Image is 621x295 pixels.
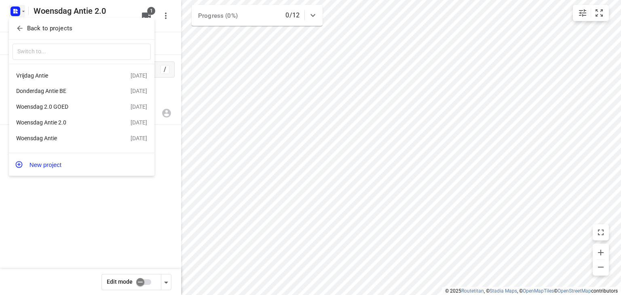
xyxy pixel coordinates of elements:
div: Woensdag 2.0 GOED [16,103,109,110]
button: New project [9,156,154,173]
div: Donderdag Antie BE[DATE] [9,83,154,99]
p: Back to projects [27,24,72,33]
div: Woensdag Antie[DATE] [9,131,154,146]
div: Woensdag 2.0 GOED[DATE] [9,99,154,115]
div: [DATE] [131,72,147,79]
div: [DATE] [131,119,147,126]
div: Woensdag Antie 2.0 [16,119,109,126]
input: Switch to... [13,44,151,60]
div: Vrijdag Antie[DATE] [9,67,154,83]
div: Donderdag Antie BE [16,88,109,94]
div: [DATE] [131,135,147,141]
div: Woensdag Antie 2.0[DATE] [9,115,154,131]
div: [DATE] [131,103,147,110]
button: Back to projects [13,22,151,35]
div: [DATE] [131,88,147,94]
div: Vrijdag Antie [16,72,109,79]
div: Woensdag Antie [16,135,109,141]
